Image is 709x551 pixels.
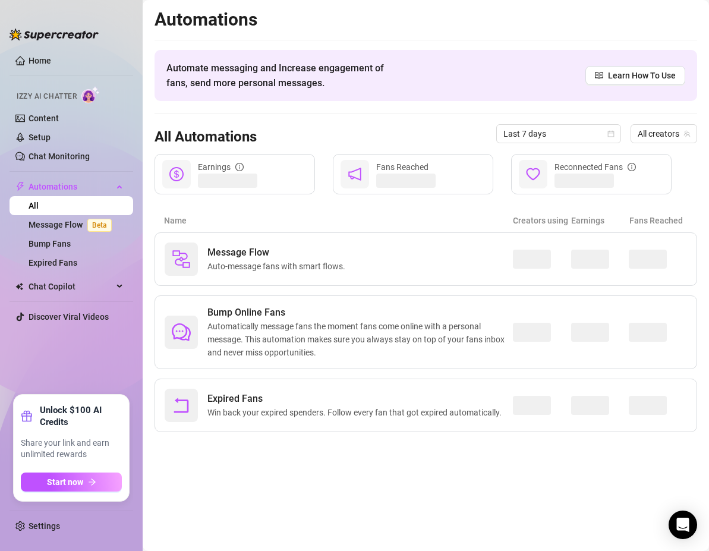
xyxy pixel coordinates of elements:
span: Bump Online Fans [207,306,513,320]
a: All [29,201,39,210]
span: heart [526,167,540,181]
span: Last 7 days [503,125,614,143]
span: info-circle [628,163,636,171]
span: dollar [169,167,184,181]
a: Message FlowBeta [29,220,116,229]
a: Discover Viral Videos [29,312,109,322]
span: info-circle [235,163,244,171]
span: comment [172,323,191,342]
div: Earnings [198,160,244,174]
article: Creators using [513,214,571,227]
article: Earnings [571,214,629,227]
a: Setup [29,133,51,142]
span: Message Flow [207,245,350,260]
img: svg%3e [172,250,191,269]
span: Start now [47,477,83,487]
a: Settings [29,521,60,531]
span: thunderbolt [15,182,25,191]
span: All creators [638,125,690,143]
span: Automatically message fans the moment fans come online with a personal message. This automation m... [207,320,513,359]
span: Auto-message fans with smart flows. [207,260,350,273]
div: Open Intercom Messenger [669,511,697,539]
span: gift [21,410,33,422]
span: Beta [87,219,112,232]
span: calendar [607,130,615,137]
span: team [683,130,691,137]
h3: All Automations [155,128,257,147]
span: arrow-right [88,478,96,486]
span: Expired Fans [207,392,506,406]
span: Automations [29,177,113,196]
div: Reconnected Fans [554,160,636,174]
h2: Automations [155,8,697,31]
a: Content [29,114,59,123]
a: Expired Fans [29,258,77,267]
img: logo-BBDzfeDw.svg [10,29,99,40]
img: Chat Copilot [15,282,23,291]
img: AI Chatter [81,86,100,103]
button: Start nowarrow-right [21,473,122,492]
article: Name [164,214,513,227]
article: Fans Reached [629,214,688,227]
span: Izzy AI Chatter [17,91,77,102]
a: Learn How To Use [585,66,685,85]
span: read [595,71,603,80]
span: notification [348,167,362,181]
span: Automate messaging and Increase engagement of fans, send more personal messages. [166,61,395,90]
a: Chat Monitoring [29,152,90,161]
span: Learn How To Use [608,69,676,82]
span: Chat Copilot [29,277,113,296]
span: Win back your expired spenders. Follow every fan that got expired automatically. [207,406,506,419]
span: Fans Reached [376,162,428,172]
a: Home [29,56,51,65]
span: Share your link and earn unlimited rewards [21,437,122,461]
span: rollback [172,396,191,415]
a: Bump Fans [29,239,71,248]
strong: Unlock $100 AI Credits [40,404,122,428]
